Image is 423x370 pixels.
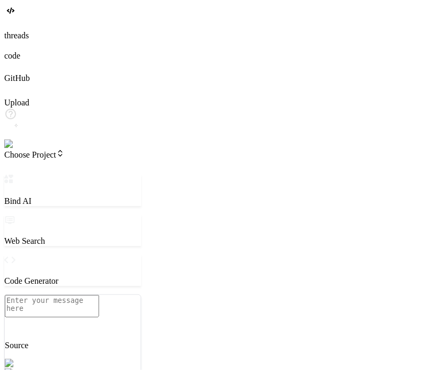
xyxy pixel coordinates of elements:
p: Code Generator [4,276,141,286]
img: settings [4,139,39,149]
label: Upload [4,98,29,107]
label: code [4,51,20,60]
p: Source [5,341,141,350]
p: Bind AI [4,196,141,206]
img: Pick Models [5,359,56,368]
p: Web Search [4,236,141,246]
label: threads [4,31,29,40]
span: Choose Project [4,150,64,159]
label: GitHub [4,73,30,83]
